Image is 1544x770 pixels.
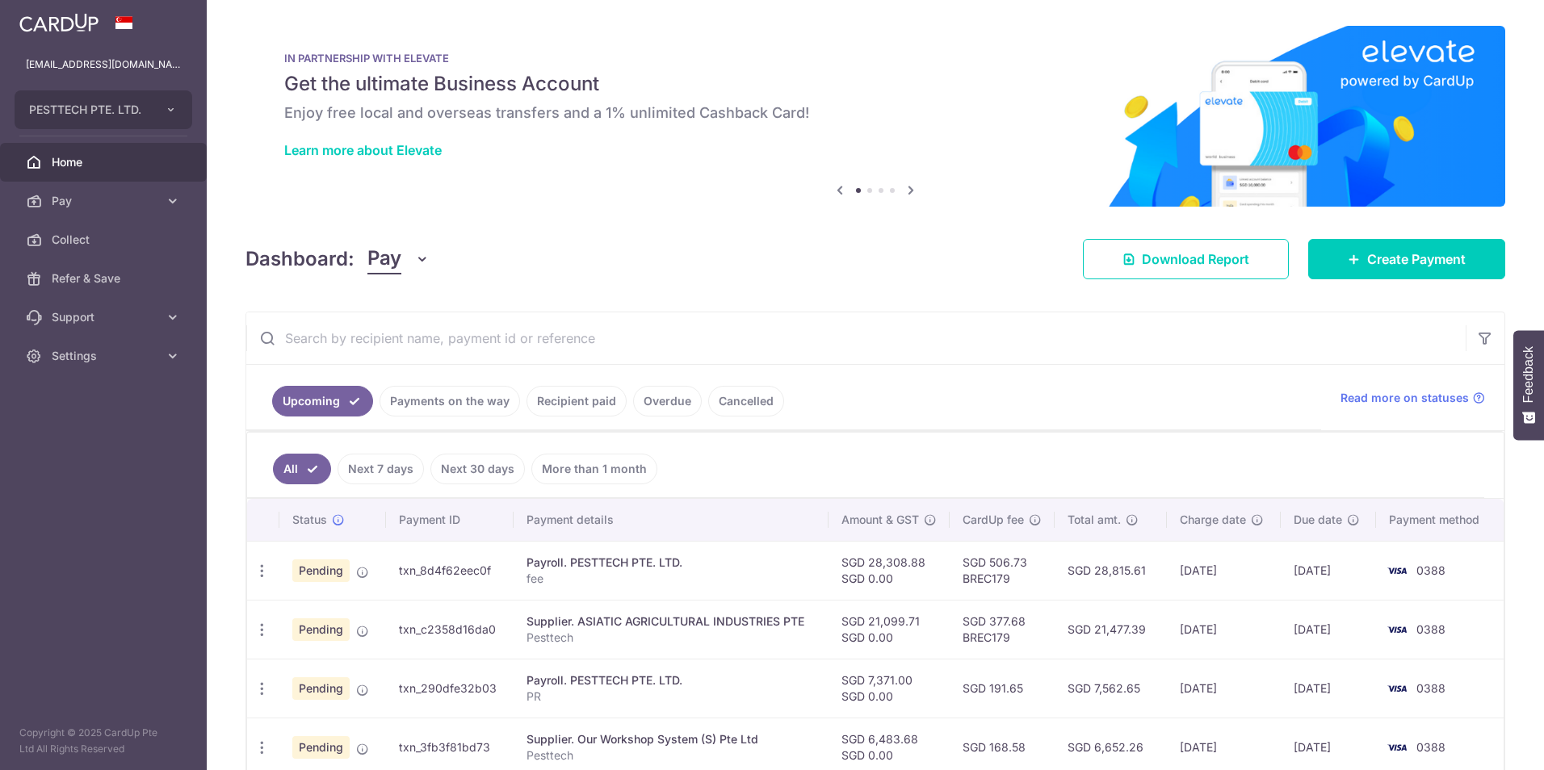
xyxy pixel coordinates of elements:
[1416,622,1445,636] span: 0388
[292,677,350,700] span: Pending
[246,312,1466,364] input: Search by recipient name, payment id or reference
[52,348,158,364] span: Settings
[1416,563,1445,577] span: 0388
[1055,600,1168,659] td: SGD 21,477.39
[386,541,514,600] td: txn_8d4f62eec0f
[829,541,950,600] td: SGD 28,308.88 SGD 0.00
[367,244,430,274] button: Pay
[1294,512,1342,528] span: Due date
[52,154,158,170] span: Home
[1521,346,1536,403] span: Feedback
[1381,679,1413,698] img: Bank Card
[950,541,1055,600] td: SGD 506.73 BREC179
[19,13,99,32] img: CardUp
[272,386,373,416] a: Upcoming
[338,454,424,484] a: Next 7 days
[1416,681,1445,695] span: 0388
[386,659,514,718] td: txn_290dfe32b03
[292,618,350,641] span: Pending
[284,52,1466,65] p: IN PARTNERSHIP WITH ELEVATE
[1376,499,1504,541] th: Payment method
[527,571,816,587] p: fee
[841,512,919,528] span: Amount & GST
[950,600,1055,659] td: SGD 377.68 BREC179
[963,512,1024,528] span: CardUp fee
[52,270,158,287] span: Refer & Save
[633,386,702,416] a: Overdue
[1367,249,1466,269] span: Create Payment
[514,499,829,541] th: Payment details
[15,90,192,129] button: PESTTECH PTE. LTD.
[26,56,181,73] p: [EMAIL_ADDRESS][DOMAIN_NAME]
[1308,239,1505,279] a: Create Payment
[52,193,158,209] span: Pay
[527,688,816,705] p: PR
[245,245,355,274] h4: Dashboard:
[708,386,784,416] a: Cancelled
[245,26,1505,207] img: Renovation banner
[292,559,350,582] span: Pending
[52,309,158,325] span: Support
[1381,561,1413,580] img: Bank Card
[1055,659,1168,718] td: SGD 7,562.65
[1180,512,1246,528] span: Charge date
[527,747,816,764] p: Pesttech
[1083,239,1289,279] a: Download Report
[1281,659,1376,718] td: [DATE]
[1281,600,1376,659] td: [DATE]
[829,659,950,718] td: SGD 7,371.00 SGD 0.00
[531,454,657,484] a: More than 1 month
[527,672,816,688] div: Payroll. PESTTECH PTE. LTD.
[284,103,1466,123] h6: Enjoy free local and overseas transfers and a 1% unlimited Cashback Card!
[1167,659,1281,718] td: [DATE]
[430,454,525,484] a: Next 30 days
[1381,620,1413,639] img: Bank Card
[292,736,350,759] span: Pending
[1055,541,1168,600] td: SGD 28,815.61
[273,454,331,484] a: All
[386,600,514,659] td: txn_c2358d16da0
[527,731,816,747] div: Supplier. Our Workshop System (S) Pte Ltd
[284,142,442,158] a: Learn more about Elevate
[367,244,401,274] span: Pay
[527,554,816,571] div: Payroll. PESTTECH PTE. LTD.
[52,232,158,248] span: Collect
[1167,541,1281,600] td: [DATE]
[380,386,520,416] a: Payments on the way
[527,613,816,630] div: Supplier. ASIATIC AGRICULTURAL INDUSTRIES PTE
[386,499,514,541] th: Payment ID
[292,512,327,528] span: Status
[1167,600,1281,659] td: [DATE]
[1381,738,1413,757] img: Bank Card
[527,630,816,646] p: Pesttech
[1416,740,1445,754] span: 0388
[1142,249,1249,269] span: Download Report
[950,659,1055,718] td: SGD 191.65
[1281,541,1376,600] td: [DATE]
[1341,390,1485,406] a: Read more on statuses
[829,600,950,659] td: SGD 21,099.71 SGD 0.00
[1341,390,1469,406] span: Read more on statuses
[1068,512,1121,528] span: Total amt.
[284,71,1466,97] h5: Get the ultimate Business Account
[527,386,627,416] a: Recipient paid
[1513,330,1544,440] button: Feedback - Show survey
[29,102,149,118] span: PESTTECH PTE. LTD.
